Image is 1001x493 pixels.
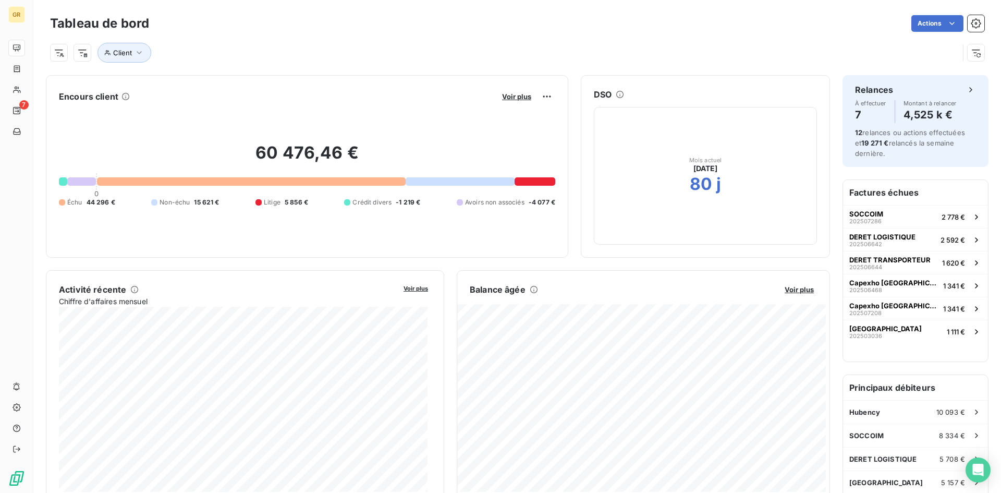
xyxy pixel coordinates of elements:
[849,302,939,310] span: Capexho [GEOGRAPHIC_DATA]
[904,106,957,123] h4: 4,525 k €
[849,210,883,218] span: SOCCOIM
[849,279,939,287] span: Capexho [GEOGRAPHIC_DATA]
[939,455,965,463] span: 5 708 €
[94,189,99,198] span: 0
[59,296,396,307] span: Chiffre d'affaires mensuel
[849,310,882,316] span: 202507208
[849,241,882,247] span: 202506642
[87,198,115,207] span: 44 296 €
[785,285,814,294] span: Voir plus
[404,285,428,292] span: Voir plus
[849,478,923,487] span: [GEOGRAPHIC_DATA]
[849,264,882,270] span: 202506644
[782,285,817,294] button: Voir plus
[529,198,555,207] span: -4 077 €
[594,88,612,101] h6: DSO
[400,283,431,293] button: Voir plus
[160,198,190,207] span: Non-échu
[849,333,882,339] span: 202503036
[939,431,965,440] span: 8 334 €
[849,218,882,224] span: 202507286
[849,287,882,293] span: 202506468
[849,256,931,264] span: DERET TRANSPORTEUR
[849,233,915,241] span: DERET LOGISTIQUE
[942,213,965,221] span: 2 778 €
[264,198,280,207] span: Litige
[855,100,886,106] span: À effectuer
[113,49,132,57] span: Client
[352,198,392,207] span: Crédit divers
[843,274,988,297] button: Capexho [GEOGRAPHIC_DATA]2025064681 341 €
[502,92,531,101] span: Voir plus
[97,43,151,63] button: Client
[936,408,965,416] span: 10 093 €
[855,128,862,137] span: 12
[849,324,922,333] span: [GEOGRAPHIC_DATA]
[843,375,988,400] h6: Principaux débiteurs
[861,139,888,147] span: 19 271 €
[285,198,308,207] span: 5 856 €
[849,408,880,416] span: Hubency
[59,90,118,103] h6: Encours client
[693,163,718,174] span: [DATE]
[943,305,965,313] span: 1 341 €
[465,198,524,207] span: Avoirs non associés
[941,478,965,487] span: 5 157 €
[396,198,420,207] span: -1 219 €
[194,198,219,207] span: 15 621 €
[690,174,712,195] h2: 80
[843,228,988,251] button: DERET LOGISTIQUE2025066422 592 €
[966,458,991,483] div: Open Intercom Messenger
[843,251,988,274] button: DERET TRANSPORTEUR2025066441 620 €
[843,180,988,205] h6: Factures échues
[59,283,126,296] h6: Activité récente
[855,106,886,123] h4: 7
[849,455,917,463] span: DERET LOGISTIQUE
[849,431,884,440] span: SOCCOIM
[855,128,965,158] span: relances ou actions effectuées et relancés la semaine dernière.
[50,14,149,33] h3: Tableau de bord
[499,92,534,101] button: Voir plus
[8,6,25,23] div: GR
[947,328,965,336] span: 1 111 €
[470,283,526,296] h6: Balance âgée
[59,142,555,174] h2: 60 476,46 €
[843,205,988,228] button: SOCCOIM2025072862 778 €
[911,15,963,32] button: Actions
[67,198,82,207] span: Échu
[689,157,722,163] span: Mois actuel
[855,83,893,96] h6: Relances
[904,100,957,106] span: Montant à relancer
[941,236,965,244] span: 2 592 €
[943,282,965,290] span: 1 341 €
[19,100,29,110] span: 7
[942,259,965,267] span: 1 620 €
[716,174,721,195] h2: j
[843,320,988,343] button: [GEOGRAPHIC_DATA]2025030361 111 €
[843,297,988,320] button: Capexho [GEOGRAPHIC_DATA]2025072081 341 €
[8,470,25,487] img: Logo LeanPay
